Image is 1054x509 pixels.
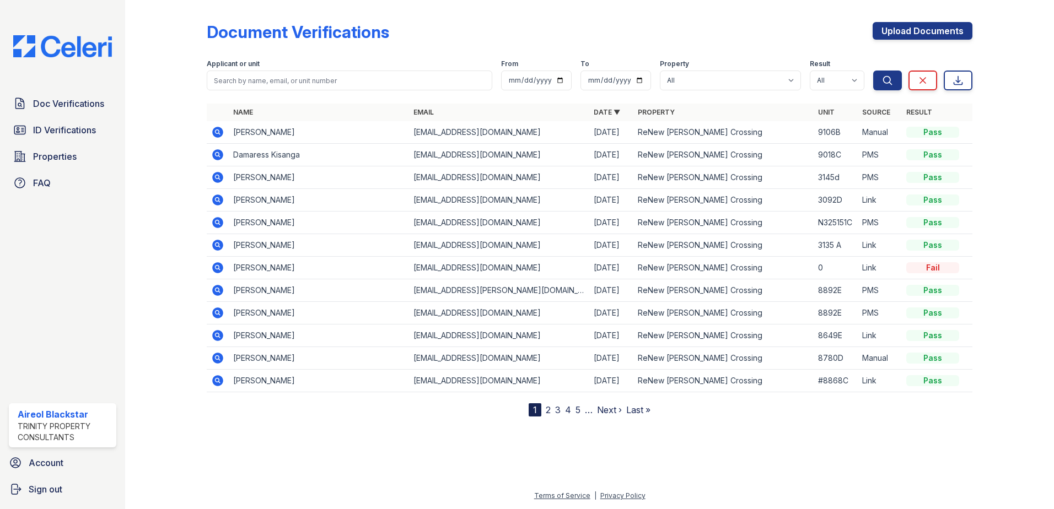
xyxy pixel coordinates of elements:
td: 0 [814,257,858,279]
td: [DATE] [589,144,633,166]
div: | [594,491,596,500]
td: N325151C [814,212,858,234]
td: 8780D [814,347,858,370]
span: … [585,403,593,416]
a: 2 [546,404,551,415]
td: ReNew [PERSON_NAME] Crossing [633,189,814,212]
td: PMS [858,166,902,189]
td: [EMAIL_ADDRESS][DOMAIN_NAME] [409,144,589,166]
td: [PERSON_NAME] [229,121,409,144]
td: PMS [858,279,902,302]
a: Account [4,452,121,474]
div: 1 [529,403,541,416]
td: ReNew [PERSON_NAME] Crossing [633,324,814,347]
td: [DATE] [589,279,633,302]
td: PMS [858,144,902,166]
td: [PERSON_NAME] [229,212,409,234]
div: Pass [906,240,959,251]
a: Unit [818,108,835,116]
td: [PERSON_NAME] [229,257,409,279]
span: ID Verifications [33,123,96,137]
a: Source [862,108,890,116]
div: Pass [906,353,959,364]
td: Manual [858,121,902,144]
label: Result [810,59,830,68]
td: [PERSON_NAME] [229,370,409,392]
td: Link [858,324,902,347]
a: Properties [9,145,116,167]
label: Property [660,59,689,68]
td: [DATE] [589,166,633,189]
td: ReNew [PERSON_NAME] Crossing [633,144,814,166]
td: ReNew [PERSON_NAME] Crossing [633,166,814,189]
td: PMS [858,212,902,234]
img: CE_Logo_Blue-a8612792a0a2168367f1c8372b55b34899dd931a85d93a1a3d3e32e68fde9ad4.png [4,35,121,57]
td: [EMAIL_ADDRESS][PERSON_NAME][DOMAIN_NAME] [409,279,589,302]
span: Properties [33,150,77,163]
td: 9106B [814,121,858,144]
td: ReNew [PERSON_NAME] Crossing [633,347,814,370]
a: FAQ [9,172,116,194]
div: Aireol Blackstar [18,408,112,421]
td: [EMAIL_ADDRESS][DOMAIN_NAME] [409,347,589,370]
a: Last » [626,404,650,415]
a: Property [638,108,675,116]
label: To [580,59,589,68]
span: Sign out [29,483,62,496]
td: [EMAIL_ADDRESS][DOMAIN_NAME] [409,324,589,347]
div: Trinity Property Consultants [18,421,112,443]
span: Doc Verifications [33,97,104,110]
td: 9018C [814,144,858,166]
td: [DATE] [589,347,633,370]
td: ReNew [PERSON_NAME] Crossing [633,234,814,257]
td: 3092D [814,189,858,212]
td: ReNew [PERSON_NAME] Crossing [633,257,814,279]
td: [PERSON_NAME] [229,279,409,302]
td: 3135 A [814,234,858,257]
td: Damaress Kisanga [229,144,409,166]
td: [EMAIL_ADDRESS][DOMAIN_NAME] [409,189,589,212]
td: [PERSON_NAME] [229,347,409,370]
td: [EMAIL_ADDRESS][DOMAIN_NAME] [409,166,589,189]
td: [PERSON_NAME] [229,189,409,212]
td: Link [858,189,902,212]
td: [DATE] [589,121,633,144]
div: Document Verifications [207,22,389,42]
div: Pass [906,330,959,341]
td: 8649E [814,324,858,347]
td: [EMAIL_ADDRESS][DOMAIN_NAME] [409,234,589,257]
span: Account [29,456,63,469]
a: Doc Verifications [9,93,116,115]
div: Pass [906,375,959,386]
td: 3145d [814,166,858,189]
td: [DATE] [589,370,633,392]
td: [EMAIL_ADDRESS][DOMAIN_NAME] [409,302,589,324]
td: [DATE] [589,234,633,257]
div: Pass [906,127,959,138]
td: 8892E [814,302,858,324]
td: [DATE] [589,302,633,324]
td: [PERSON_NAME] [229,166,409,189]
td: [DATE] [589,257,633,279]
a: 3 [555,404,561,415]
a: Terms of Service [534,491,590,500]
td: ReNew [PERSON_NAME] Crossing [633,302,814,324]
td: ReNew [PERSON_NAME] Crossing [633,370,814,392]
td: ReNew [PERSON_NAME] Crossing [633,212,814,234]
td: Link [858,370,902,392]
td: [PERSON_NAME] [229,302,409,324]
td: Manual [858,347,902,370]
div: Pass [906,149,959,160]
td: ReNew [PERSON_NAME] Crossing [633,279,814,302]
a: Sign out [4,478,121,500]
a: 5 [576,404,580,415]
div: Pass [906,217,959,228]
td: [EMAIL_ADDRESS][DOMAIN_NAME] [409,257,589,279]
div: Pass [906,172,959,183]
td: #8868C [814,370,858,392]
td: Link [858,234,902,257]
td: [DATE] [589,212,633,234]
a: ID Verifications [9,119,116,141]
td: [PERSON_NAME] [229,234,409,257]
div: Fail [906,262,959,273]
